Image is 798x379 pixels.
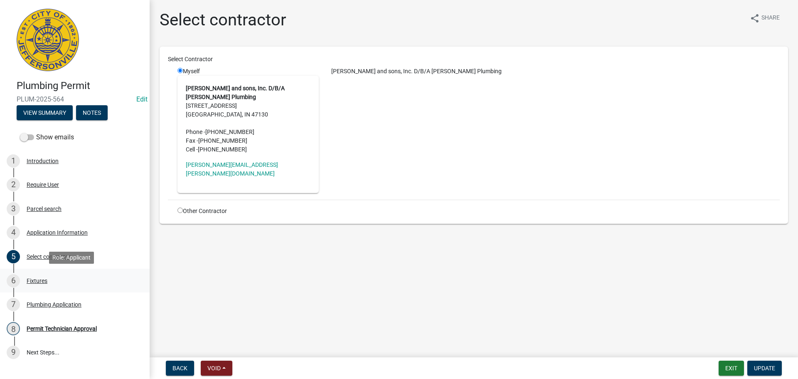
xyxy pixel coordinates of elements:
div: 5 [7,250,20,263]
div: 3 [7,202,20,216]
span: Void [207,365,221,372]
div: 9 [7,346,20,359]
div: Permit Technician Approval [27,326,97,332]
div: Introduction [27,158,59,164]
h4: Plumbing Permit [17,80,143,92]
div: 1 [7,154,20,168]
div: Other Contractor [171,207,325,216]
div: Select contractor [27,254,71,260]
button: Update [747,361,782,376]
span: Back [172,365,187,372]
abbr: Fax - [186,137,198,144]
button: Void [201,361,232,376]
span: Share [761,13,780,23]
address: [STREET_ADDRESS] [GEOGRAPHIC_DATA], IN 47130 [186,84,310,154]
strong: [PERSON_NAME] and sons, Inc. D/B/A [PERSON_NAME] Plumbing [186,85,285,100]
button: Exit [719,361,744,376]
div: Role: Applicant [49,252,94,264]
span: [PHONE_NUMBER] [198,146,247,153]
div: 6 [7,274,20,287]
h1: Select contractor [160,10,286,30]
i: share [750,13,760,23]
a: [PERSON_NAME][EMAIL_ADDRESS][PERSON_NAME][DOMAIN_NAME] [186,161,278,177]
div: 7 [7,298,20,311]
div: Plumbing Application [27,302,81,307]
div: 2 [7,178,20,191]
button: View Summary [17,105,73,120]
span: [PHONE_NUMBER] [205,129,254,135]
label: Show emails [20,132,74,142]
wm-modal-confirm: Notes [76,110,108,116]
button: Notes [76,105,108,120]
img: City of Jeffersonville, Indiana [17,9,79,71]
span: PLUM-2025-564 [17,95,133,103]
button: shareShare [743,10,786,26]
div: Require User [27,182,59,188]
div: 8 [7,322,20,335]
span: [PHONE_NUMBER] [198,137,247,144]
div: Parcel search [27,206,62,212]
a: Edit [136,95,148,103]
abbr: Phone - [186,129,205,135]
div: Select Contractor [162,55,786,64]
span: Update [754,365,775,372]
div: Fixtures [27,278,47,284]
abbr: Cell - [186,146,198,153]
div: Application Information [27,230,88,235]
button: Back [166,361,194,376]
div: Myself [177,67,319,193]
div: [PERSON_NAME] and sons, Inc. D/B/A [PERSON_NAME] Plumbing [325,67,786,76]
wm-modal-confirm: Summary [17,110,73,116]
div: 4 [7,226,20,239]
wm-modal-confirm: Edit Application Number [136,95,148,103]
